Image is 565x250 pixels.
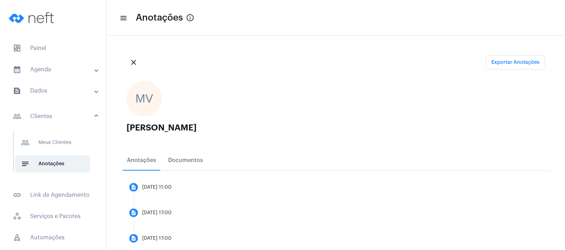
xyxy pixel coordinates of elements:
[13,233,21,242] span: sidenav icon
[15,155,90,172] span: Anotações
[21,138,29,147] mat-icon: sidenav icon
[142,210,172,216] div: [DATE] 17:00
[13,191,21,199] mat-icon: sidenav icon
[129,58,138,67] mat-icon: close
[127,157,156,163] div: Anotações
[4,61,106,78] mat-expansion-panel-header: sidenav iconAgenda
[127,123,545,132] div: [PERSON_NAME]
[131,210,136,216] mat-icon: description
[142,185,172,190] div: [DATE] 11:00
[491,60,539,65] span: Exportar Anotações
[142,236,172,241] div: [DATE] 17:00
[486,55,545,70] button: Exportar Anotações
[13,112,21,121] mat-icon: sidenav icon
[127,81,162,116] div: MV
[13,65,21,74] mat-icon: sidenav icon
[15,134,90,151] span: Meus Clientes
[13,87,21,95] mat-icon: sidenav icon
[6,4,59,32] img: logo-neft-novo-2.png
[13,112,95,121] mat-panel-title: Clientes
[7,40,99,57] span: Painel
[13,212,21,221] span: sidenav icon
[4,82,106,99] mat-expansion-panel-header: sidenav iconDados
[168,157,203,163] div: Documentos
[7,208,99,225] span: Serviços e Pacotes
[13,44,21,52] span: sidenav icon
[131,235,136,241] mat-icon: description
[4,128,106,182] div: sidenav iconClientes
[119,14,127,22] mat-icon: sidenav icon
[136,12,183,23] span: Anotações
[7,187,99,204] span: Link de Agendamento
[4,105,106,128] mat-expansion-panel-header: sidenav iconClientes
[186,13,194,22] mat-icon: info_outlined
[13,65,95,74] mat-panel-title: Agenda
[13,87,95,95] mat-panel-title: Dados
[7,229,99,246] span: Automações
[131,184,136,190] mat-icon: description
[21,160,29,168] mat-icon: sidenav icon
